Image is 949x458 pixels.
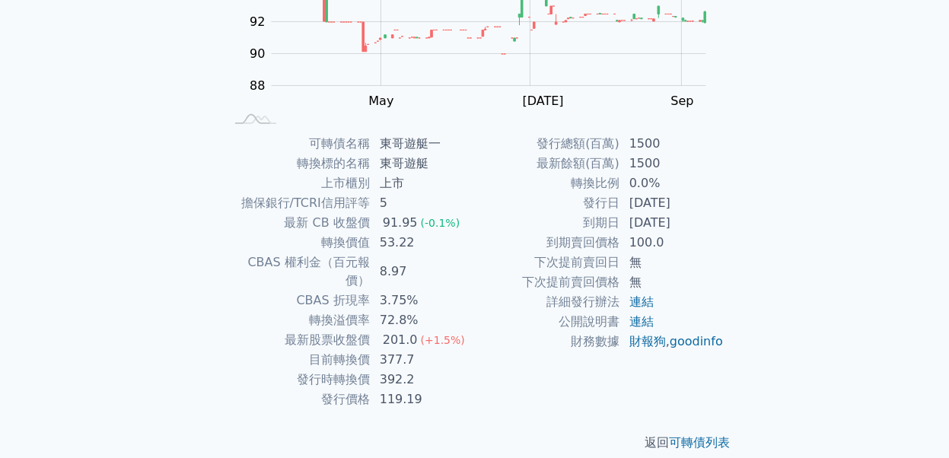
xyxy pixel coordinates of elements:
td: 下次提前賣回價格 [475,272,620,292]
td: 無 [620,253,724,272]
td: 轉換標的名稱 [225,154,371,173]
td: 發行時轉換價 [225,370,371,390]
td: CBAS 權利金（百元報價） [225,253,371,291]
td: 119.19 [371,390,475,409]
td: 到期日 [475,213,620,233]
td: , [620,332,724,351]
p: 返回 [207,434,743,452]
td: 最新 CB 收盤價 [225,213,371,233]
td: 3.75% [371,291,475,310]
td: 轉換比例 [475,173,620,193]
td: 發行總額(百萬) [475,134,620,154]
td: 發行價格 [225,390,371,409]
td: 最新股票收盤價 [225,330,371,350]
td: 發行日 [475,193,620,213]
span: (-0.1%) [421,217,460,229]
td: 詳細發行辦法 [475,292,620,312]
td: 8.97 [371,253,475,291]
td: [DATE] [620,193,724,213]
td: 到期賣回價格 [475,233,620,253]
div: 201.0 [380,331,421,349]
td: 53.22 [371,233,475,253]
a: goodinfo [670,334,723,348]
tspan: [DATE] [523,94,564,108]
tspan: Sep [671,94,694,108]
td: 東哥遊艇一 [371,134,475,154]
td: 財務數據 [475,332,620,351]
td: 目前轉換價 [225,350,371,370]
td: [DATE] [620,213,724,233]
iframe: Chat Widget [873,385,949,458]
td: 1500 [620,134,724,154]
a: 可轉債列表 [670,435,731,450]
td: 最新餘額(百萬) [475,154,620,173]
td: 轉換價值 [225,233,371,253]
div: 91.95 [380,214,421,232]
td: 擔保銀行/TCRI信用評等 [225,193,371,213]
td: CBAS 折現率 [225,291,371,310]
span: (+1.5%) [421,334,465,346]
td: 377.7 [371,350,475,370]
td: 1500 [620,154,724,173]
td: 轉換溢價率 [225,310,371,330]
td: 5 [371,193,475,213]
a: 連結 [629,294,654,309]
td: 東哥遊艇 [371,154,475,173]
tspan: May [368,94,393,108]
a: 財報狗 [629,334,666,348]
td: 可轉債名稱 [225,134,371,154]
td: 上市櫃別 [225,173,371,193]
tspan: 88 [250,78,265,93]
td: 0.0% [620,173,724,193]
td: 公開說明書 [475,312,620,332]
div: 聊天小工具 [873,385,949,458]
tspan: 90 [250,46,265,61]
td: 下次提前賣回日 [475,253,620,272]
td: 72.8% [371,310,475,330]
td: 100.0 [620,233,724,253]
td: 上市 [371,173,475,193]
td: 392.2 [371,370,475,390]
a: 連結 [629,314,654,329]
tspan: 92 [250,14,265,29]
td: 無 [620,272,724,292]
